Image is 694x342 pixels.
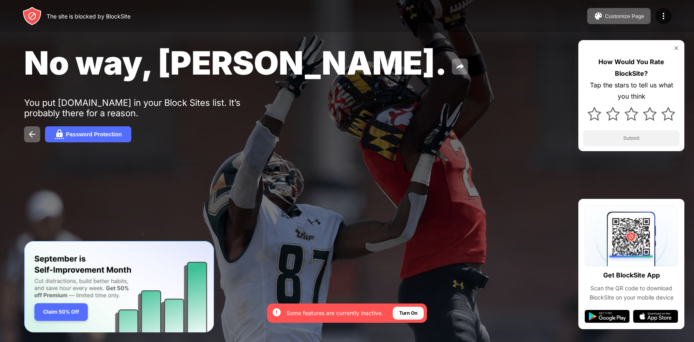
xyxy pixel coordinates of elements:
img: password.svg [55,130,64,139]
div: The site is blocked by BlockSite [47,13,131,20]
img: qrcode.svg [585,205,678,266]
div: Tap the stars to tell us what you think [583,79,680,103]
img: star.svg [588,107,601,121]
div: Turn On [399,309,417,317]
button: Submit [583,130,680,146]
img: rate-us-close.svg [673,45,680,51]
div: Scan the QR code to download BlockSite on your mobile device [585,284,678,302]
img: pallet.svg [594,11,603,21]
img: menu-icon.svg [659,11,668,21]
img: error-circle-white.svg [272,308,282,317]
div: Get BlockSite App [603,269,660,281]
img: app-store.svg [633,310,678,323]
img: star.svg [625,107,638,121]
div: Customize Page [605,13,644,19]
img: star.svg [643,107,657,121]
div: You put [DOMAIN_NAME] in your Block Sites list. It’s probably there for a reason. [24,97,272,118]
img: share.svg [455,62,465,71]
span: No way, [PERSON_NAME]. [24,43,447,82]
div: Password Protection [66,131,122,138]
img: back.svg [27,130,37,139]
img: google-play.svg [585,310,630,323]
button: Password Protection [45,126,131,142]
img: star.svg [606,107,620,121]
button: Customize Page [587,8,651,24]
img: header-logo.svg [22,6,42,26]
img: star.svg [661,107,675,121]
iframe: Banner [24,241,214,333]
div: How Would You Rate BlockSite? [583,56,680,79]
div: Some features are currently inactive. [286,309,383,317]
